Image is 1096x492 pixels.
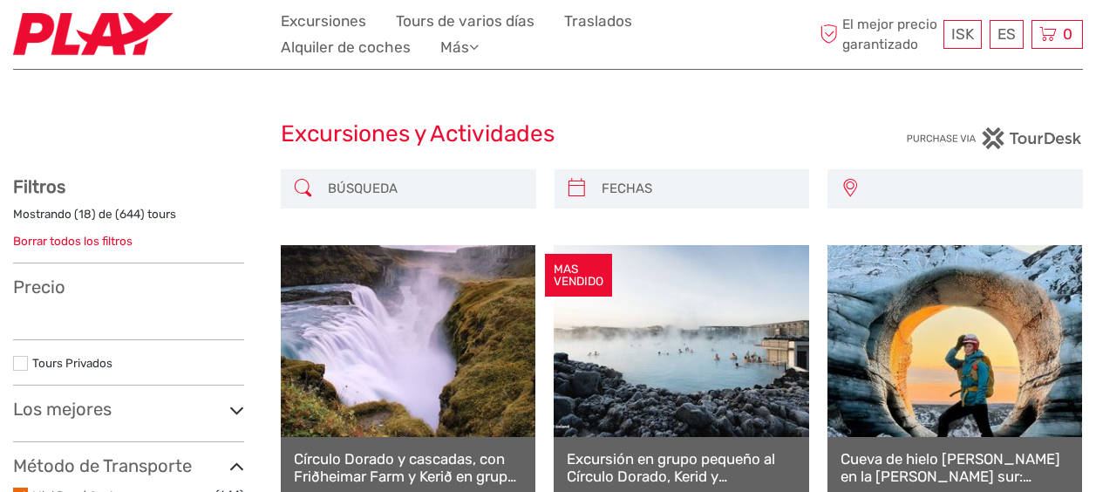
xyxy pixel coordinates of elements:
[13,277,244,297] h3: Precio
[281,9,366,34] a: Excursiones
[13,206,244,233] div: Mostrando ( ) de ( ) tours
[281,35,411,60] a: Alquiler de coches
[13,455,244,476] h3: Método de Transporte
[78,206,92,222] label: 18
[119,206,140,222] label: 644
[13,13,173,56] img: Fly Play
[281,120,816,148] h1: Excursiones y Actividades
[440,35,479,60] a: Más
[321,174,528,204] input: BÚSQUEDA
[396,9,534,34] a: Tours de varios días
[815,15,939,53] span: El mejor precio garantizado
[951,25,974,43] span: ISK
[545,254,612,297] div: MAS VENDIDO
[1060,25,1075,43] span: 0
[32,356,112,370] a: Tours Privados
[595,174,801,204] input: FECHAS
[294,450,522,486] a: Círculo Dorado y cascadas, con Friðheimar Farm y Kerið en grupo pequeño
[564,9,632,34] a: Traslados
[13,176,65,197] strong: Filtros
[990,20,1024,49] div: ES
[13,234,133,248] a: Borrar todos los filtros
[567,450,795,486] a: Excursión en grupo pequeño al Círculo Dorado, Kerid y [GEOGRAPHIC_DATA] con entrada
[13,399,244,420] h3: Los mejores
[841,450,1069,486] a: Cueva de hielo [PERSON_NAME] en la [PERSON_NAME] sur: excursión de un día desde [GEOGRAPHIC_DATA]
[906,127,1083,149] img: PurchaseViaTourDesk.png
